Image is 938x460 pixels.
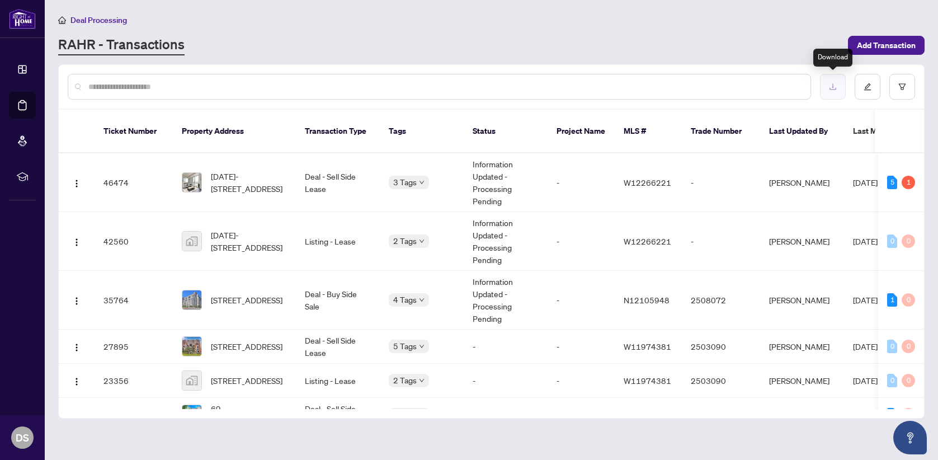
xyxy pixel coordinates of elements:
[95,110,173,153] th: Ticket Number
[902,234,915,248] div: 0
[182,405,201,424] img: thumbnail-img
[682,398,760,432] td: 2421070
[16,430,29,445] span: DS
[393,408,417,421] span: 3 Tags
[296,271,380,330] td: Deal - Buy Side Sale
[95,330,173,364] td: 27895
[848,36,925,55] button: Add Transaction
[296,364,380,398] td: Listing - Lease
[464,153,548,212] td: Information Updated - Processing Pending
[419,180,425,185] span: down
[548,212,615,271] td: -
[548,271,615,330] td: -
[902,176,915,189] div: 1
[889,74,915,100] button: filter
[548,153,615,212] td: -
[853,341,878,351] span: [DATE]
[887,234,897,248] div: 0
[857,36,916,54] span: Add Transaction
[296,110,380,153] th: Transaction Type
[760,153,844,212] td: [PERSON_NAME]
[853,125,921,137] span: Last Modified Date
[855,74,880,100] button: edit
[760,364,844,398] td: [PERSON_NAME]
[887,374,897,387] div: 0
[393,293,417,306] span: 4 Tags
[548,110,615,153] th: Project Name
[182,371,201,390] img: thumbnail-img
[72,179,81,188] img: Logo
[211,402,287,427] span: 69-[STREET_ADDRESS][PERSON_NAME]
[182,337,201,356] img: thumbnail-img
[211,340,282,353] span: [STREET_ADDRESS]
[68,232,86,250] button: Logo
[760,212,844,271] td: [PERSON_NAME]
[58,35,185,55] a: RAHR - Transactions
[902,408,915,421] div: 0
[624,295,670,305] span: N12105948
[393,176,417,189] span: 3 Tags
[296,212,380,271] td: Listing - Lease
[902,293,915,307] div: 0
[68,173,86,191] button: Logo
[464,398,548,432] td: -
[902,340,915,353] div: 0
[211,374,282,387] span: [STREET_ADDRESS]
[548,330,615,364] td: -
[624,341,671,351] span: W11974381
[887,408,897,421] div: 1
[95,153,173,212] td: 46474
[173,110,296,153] th: Property Address
[887,293,897,307] div: 1
[419,238,425,244] span: down
[9,8,36,29] img: logo
[820,74,846,100] button: download
[296,330,380,364] td: Deal - Sell Side Lease
[211,229,287,254] span: [DATE]-[STREET_ADDRESS]
[419,344,425,349] span: down
[760,330,844,364] td: [PERSON_NAME]
[464,330,548,364] td: -
[760,271,844,330] td: [PERSON_NAME]
[393,374,417,387] span: 2 Tags
[760,110,844,153] th: Last Updated By
[419,378,425,383] span: down
[95,364,173,398] td: 23356
[393,340,417,353] span: 5 Tags
[624,236,671,246] span: W12266221
[380,110,464,153] th: Tags
[296,153,380,212] td: Deal - Sell Side Lease
[296,398,380,432] td: Deal - Sell Side Sale
[893,421,927,454] button: Open asap
[615,110,682,153] th: MLS #
[853,375,878,386] span: [DATE]
[887,176,897,189] div: 5
[853,236,878,246] span: [DATE]
[95,271,173,330] td: 35764
[58,16,66,24] span: home
[464,212,548,271] td: Information Updated - Processing Pending
[829,83,837,91] span: download
[853,295,878,305] span: [DATE]
[68,337,86,355] button: Logo
[624,375,671,386] span: W11974381
[682,110,760,153] th: Trade Number
[464,271,548,330] td: Information Updated - Processing Pending
[72,377,81,386] img: Logo
[95,398,173,432] td: 19894
[682,364,760,398] td: 2503090
[464,364,548,398] td: -
[813,49,852,67] div: Download
[864,83,871,91] span: edit
[760,398,844,432] td: [PERSON_NAME]
[548,398,615,432] td: -
[68,406,86,424] button: Logo
[72,343,81,352] img: Logo
[887,340,897,353] div: 0
[95,212,173,271] td: 42560
[902,374,915,387] div: 0
[682,153,760,212] td: -
[182,173,201,192] img: thumbnail-img
[211,294,282,306] span: [STREET_ADDRESS]
[68,372,86,389] button: Logo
